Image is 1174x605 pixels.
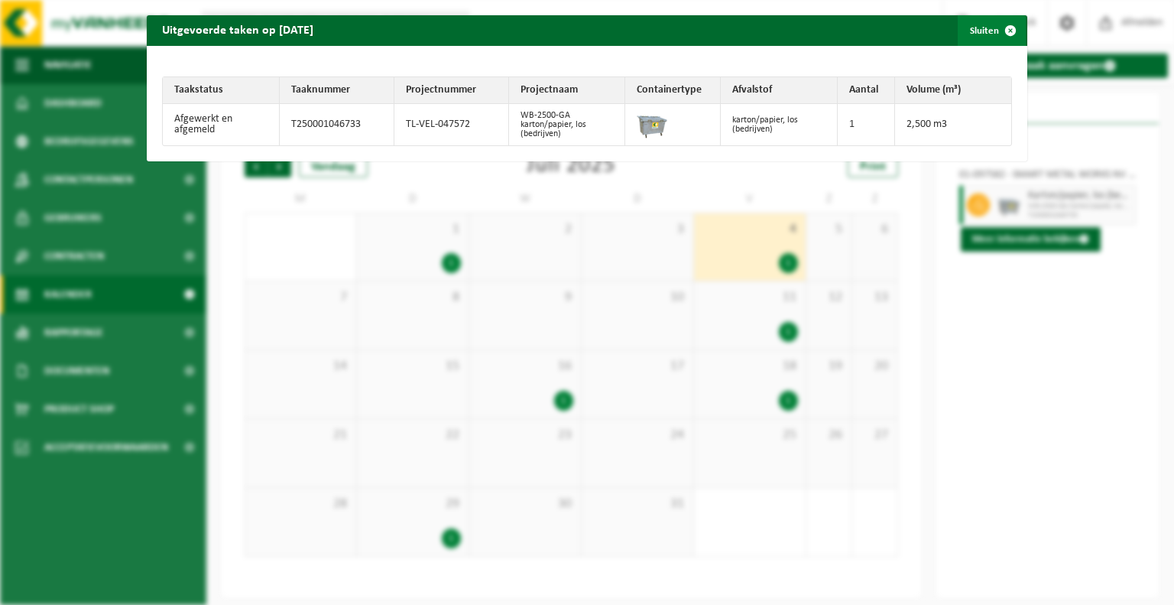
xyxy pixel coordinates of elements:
[280,104,394,145] td: T250001046733
[394,104,509,145] td: TL-VEL-047572
[509,77,626,104] th: Projectnaam
[958,15,1026,46] button: Sluiten
[721,77,838,104] th: Afvalstof
[147,15,329,44] h2: Uitgevoerde taken op [DATE]
[625,77,721,104] th: Containertype
[163,77,280,104] th: Taakstatus
[637,108,667,138] img: WB-2500-GAL-GY-01
[394,77,509,104] th: Projectnummer
[838,77,895,104] th: Aantal
[721,104,838,145] td: karton/papier, los (bedrijven)
[280,77,394,104] th: Taaknummer
[509,104,626,145] td: WB-2500-GA karton/papier, los (bedrijven)
[895,77,1012,104] th: Volume (m³)
[163,104,280,145] td: Afgewerkt en afgemeld
[895,104,1012,145] td: 2,500 m3
[838,104,895,145] td: 1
